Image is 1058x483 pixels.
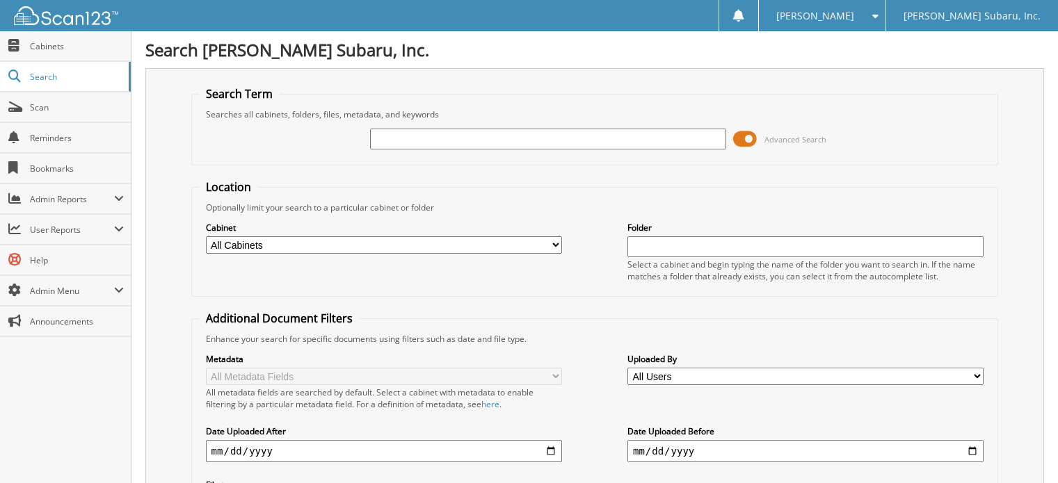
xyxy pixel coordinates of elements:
label: Cabinet [206,222,562,234]
span: Search [30,71,122,83]
input: end [627,440,984,462]
div: Enhance your search for specific documents using filters such as date and file type. [199,333,991,345]
a: here [481,398,499,410]
label: Folder [627,222,984,234]
span: Admin Reports [30,193,114,205]
span: Bookmarks [30,163,124,174]
span: Announcements [30,316,124,327]
span: Cabinets [30,40,124,52]
span: Admin Menu [30,285,114,297]
span: [PERSON_NAME] [776,12,854,20]
label: Date Uploaded Before [627,425,984,437]
legend: Additional Document Filters [199,311,360,326]
input: start [206,440,562,462]
h1: Search [PERSON_NAME] Subaru, Inc. [145,38,1044,61]
legend: Location [199,179,258,195]
span: User Reports [30,224,114,236]
div: Select a cabinet and begin typing the name of the folder you want to search in. If the name match... [627,259,984,282]
div: Optionally limit your search to a particular cabinet or folder [199,202,991,213]
span: Scan [30,101,124,113]
img: scan123-logo-white.svg [14,6,118,25]
span: Help [30,254,124,266]
legend: Search Term [199,86,280,101]
label: Date Uploaded After [206,425,562,437]
iframe: Chat Widget [988,416,1058,483]
div: Searches all cabinets, folders, files, metadata, and keywords [199,108,991,120]
span: Advanced Search [764,134,826,145]
label: Uploaded By [627,353,984,365]
span: [PERSON_NAME] Subaru, Inc. [904,12,1041,20]
div: All metadata fields are searched by default. Select a cabinet with metadata to enable filtering b... [206,386,562,410]
span: Reminders [30,132,124,144]
label: Metadata [206,353,562,365]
